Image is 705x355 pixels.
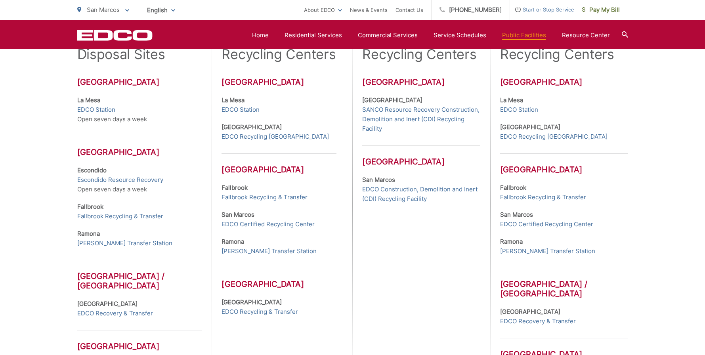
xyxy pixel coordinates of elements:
h3: [GEOGRAPHIC_DATA] [500,153,628,174]
strong: La Mesa [222,96,245,104]
h3: [GEOGRAPHIC_DATA] / [GEOGRAPHIC_DATA] [500,268,628,298]
h3: [GEOGRAPHIC_DATA] [362,77,480,87]
a: EDCO Station [77,105,115,115]
a: EDCO Recycling [GEOGRAPHIC_DATA] [222,132,329,141]
strong: Ramona [500,238,523,245]
h3: [GEOGRAPHIC_DATA] [77,136,202,157]
a: Fallbrook Recycling & Transfer [500,193,586,202]
h3: [GEOGRAPHIC_DATA] [222,77,336,87]
strong: Fallbrook [77,203,103,210]
a: News & Events [350,5,388,15]
a: Escondido Resource Recovery [77,175,163,185]
a: SANCO Resource Recovery Construction, Demolition and Inert (CDI) Recycling Facility [362,105,480,134]
a: EDCO Recycling & Transfer [222,307,298,317]
strong: [GEOGRAPHIC_DATA] [222,298,282,306]
a: Public Facilities [502,31,546,40]
a: Home [252,31,269,40]
h3: [GEOGRAPHIC_DATA] [222,153,336,174]
strong: San Marcos [500,211,533,218]
a: EDCO Station [222,105,260,115]
strong: [GEOGRAPHIC_DATA] [500,123,560,131]
p: Open seven days a week [77,166,202,194]
h3: [GEOGRAPHIC_DATA] [500,77,628,87]
a: Residential Services [285,31,342,40]
strong: [GEOGRAPHIC_DATA] [77,300,138,307]
a: EDCO Station [500,105,538,115]
strong: Fallbrook [222,184,248,191]
h3: [GEOGRAPHIC_DATA] / [GEOGRAPHIC_DATA] [77,260,202,290]
a: Resource Center [562,31,610,40]
strong: Ramona [77,230,100,237]
strong: San Marcos [362,176,395,183]
a: [PERSON_NAME] Transfer Station [77,239,172,248]
h3: [GEOGRAPHIC_DATA] [77,77,202,87]
strong: Ramona [222,238,244,245]
strong: [GEOGRAPHIC_DATA] [222,123,282,131]
a: Service Schedules [434,31,486,40]
a: About EDCO [304,5,342,15]
a: EDCO Recycling [GEOGRAPHIC_DATA] [500,132,608,141]
strong: San Marcos [222,211,254,218]
strong: [GEOGRAPHIC_DATA] [362,96,422,104]
a: [PERSON_NAME] Transfer Station [500,246,595,256]
strong: Fallbrook [500,184,526,191]
span: Pay My Bill [582,5,620,15]
a: Fallbrook Recycling & Transfer [77,212,163,221]
span: San Marcos [87,6,120,13]
a: EDCO Construction, Demolition and Inert (CDI) Recycling Facility [362,185,480,204]
a: Fallbrook Recycling & Transfer [222,193,308,202]
a: Contact Us [395,5,423,15]
a: EDCO Certified Recycling Center [500,219,593,229]
a: EDCD logo. Return to the homepage. [77,30,153,41]
h3: [GEOGRAPHIC_DATA] [77,330,202,351]
strong: La Mesa [77,96,100,104]
p: Open seven days a week [77,95,202,124]
a: Commercial Services [358,31,418,40]
a: [PERSON_NAME] Transfer Station [222,246,317,256]
a: EDCO Recovery & Transfer [500,317,576,326]
h3: [GEOGRAPHIC_DATA] [362,145,480,166]
a: EDCO Recovery & Transfer [77,309,153,318]
strong: Escondido [77,166,107,174]
strong: [GEOGRAPHIC_DATA] [500,308,560,315]
strong: La Mesa [500,96,523,104]
a: EDCO Certified Recycling Center [222,219,315,229]
h3: [GEOGRAPHIC_DATA] [222,268,336,289]
span: English [141,3,181,17]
